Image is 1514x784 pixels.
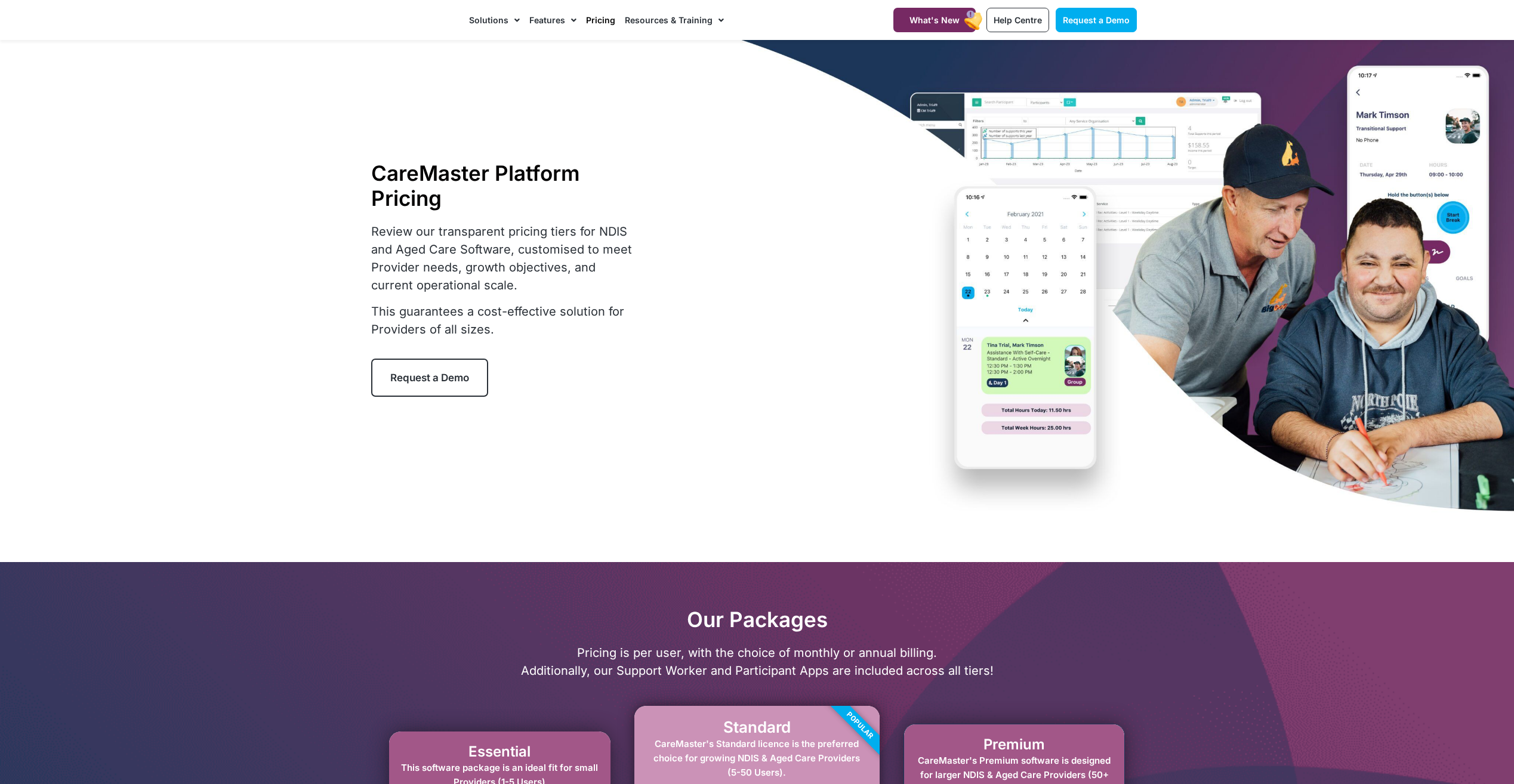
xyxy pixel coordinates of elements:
span: CareMaster's Standard licence is the preferred choice for growing NDIS & Aged Care Providers (5-5... [653,738,860,778]
h2: Our Packages [371,607,1143,632]
a: What's New [893,8,976,32]
p: Pricing is per user, with the choice of monthly or annual billing. Additionally, our Support Work... [371,644,1143,680]
img: CareMaster Logo [377,11,457,29]
a: Request a Demo [1056,8,1137,32]
h2: Essential [401,743,599,761]
p: Review our transparent pricing tiers for NDIS and Aged Care Software, customised to meet Provider... [371,223,636,294]
span: Request a Demo [390,372,469,384]
h1: CareMaster Platform Pricing [371,160,636,211]
span: What's New [909,15,960,25]
a: Request a Demo [371,359,488,397]
span: Request a Demo [1063,15,1130,25]
p: This guarantees a cost-effective solution for Providers of all sizes. [371,303,636,338]
a: Help Centre [986,8,1049,32]
h2: Standard [646,718,868,736]
span: Help Centre [994,15,1042,25]
h2: Premium [916,736,1112,754]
